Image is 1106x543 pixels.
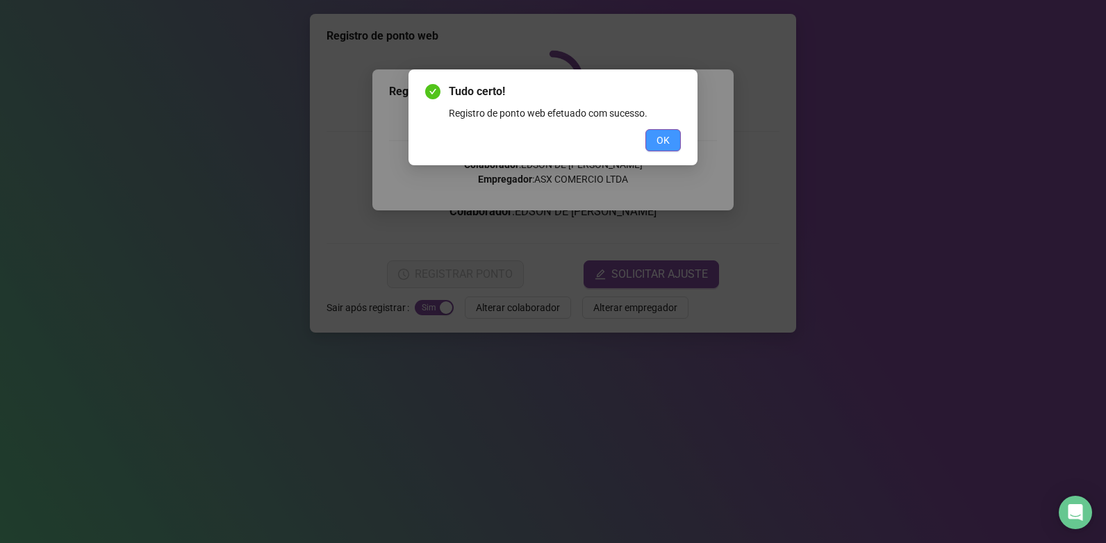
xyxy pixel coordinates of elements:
[449,83,681,100] span: Tudo certo!
[449,106,681,121] div: Registro de ponto web efetuado com sucesso.
[1059,496,1092,529] div: Open Intercom Messenger
[425,84,440,99] span: check-circle
[645,129,681,151] button: OK
[657,133,670,148] span: OK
